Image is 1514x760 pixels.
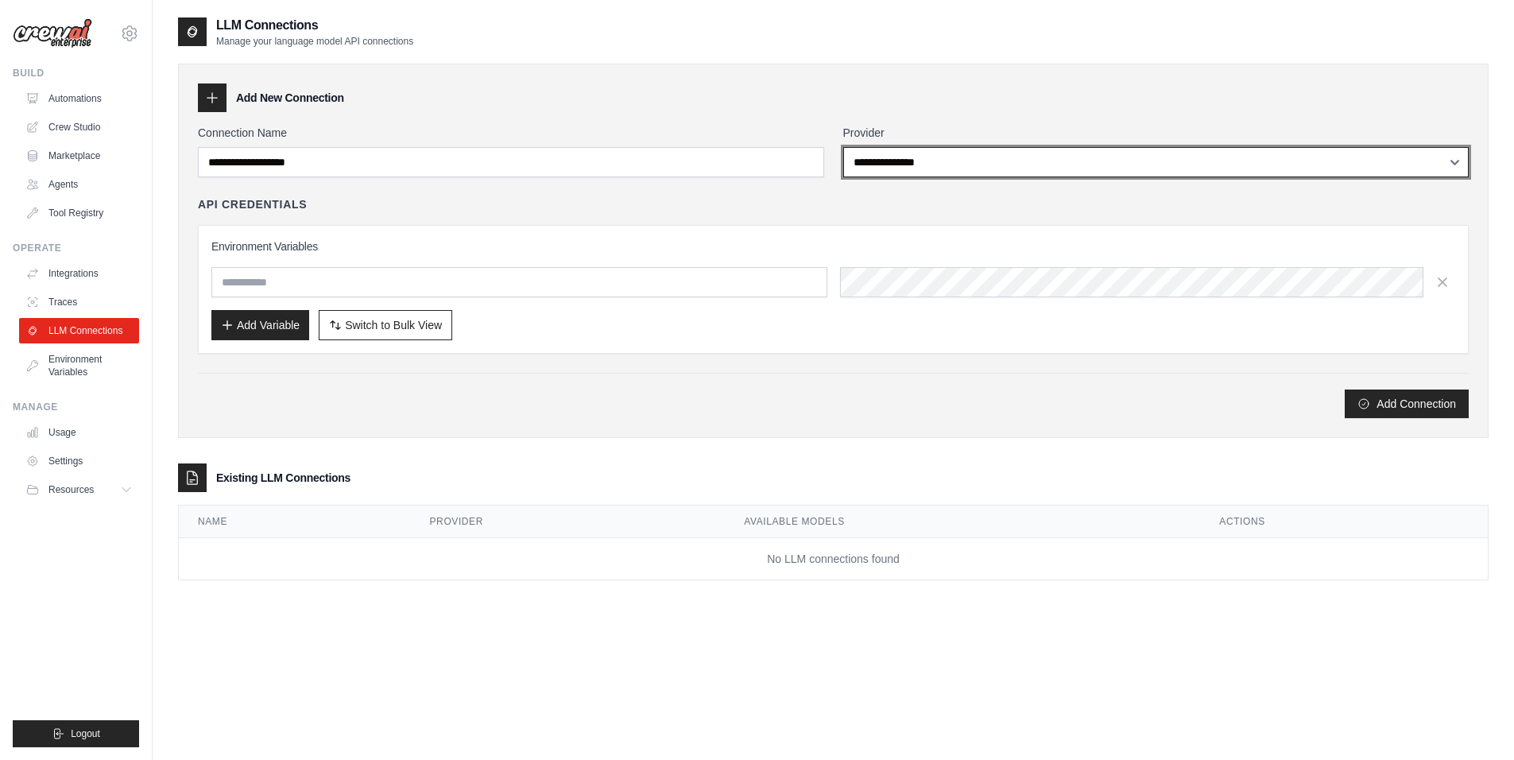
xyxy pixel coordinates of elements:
a: Environment Variables [19,347,139,385]
a: Settings [19,448,139,474]
td: No LLM connections found [179,538,1488,580]
button: Add Variable [211,310,309,340]
a: Crew Studio [19,114,139,140]
img: Logo [13,18,92,48]
a: Usage [19,420,139,445]
th: Available Models [725,506,1200,538]
button: Logout [13,720,139,747]
button: Switch to Bulk View [319,310,452,340]
a: Automations [19,86,139,111]
button: Add Connection [1345,390,1469,418]
p: Manage your language model API connections [216,35,413,48]
span: Switch to Bulk View [345,317,442,333]
button: Resources [19,477,139,502]
a: Agents [19,172,139,197]
a: LLM Connections [19,318,139,343]
div: Manage [13,401,139,413]
a: Integrations [19,261,139,286]
h3: Add New Connection [236,90,344,106]
span: Resources [48,483,94,496]
label: Provider [843,125,1469,141]
h4: API Credentials [198,196,307,212]
h3: Environment Variables [211,238,1455,254]
a: Tool Registry [19,200,139,226]
th: Name [179,506,411,538]
a: Marketplace [19,143,139,169]
th: Provider [411,506,726,538]
div: Operate [13,242,139,254]
span: Logout [71,727,100,740]
th: Actions [1200,506,1488,538]
a: Traces [19,289,139,315]
div: Build [13,67,139,79]
label: Connection Name [198,125,824,141]
h2: LLM Connections [216,16,413,35]
h3: Existing LLM Connections [216,470,350,486]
